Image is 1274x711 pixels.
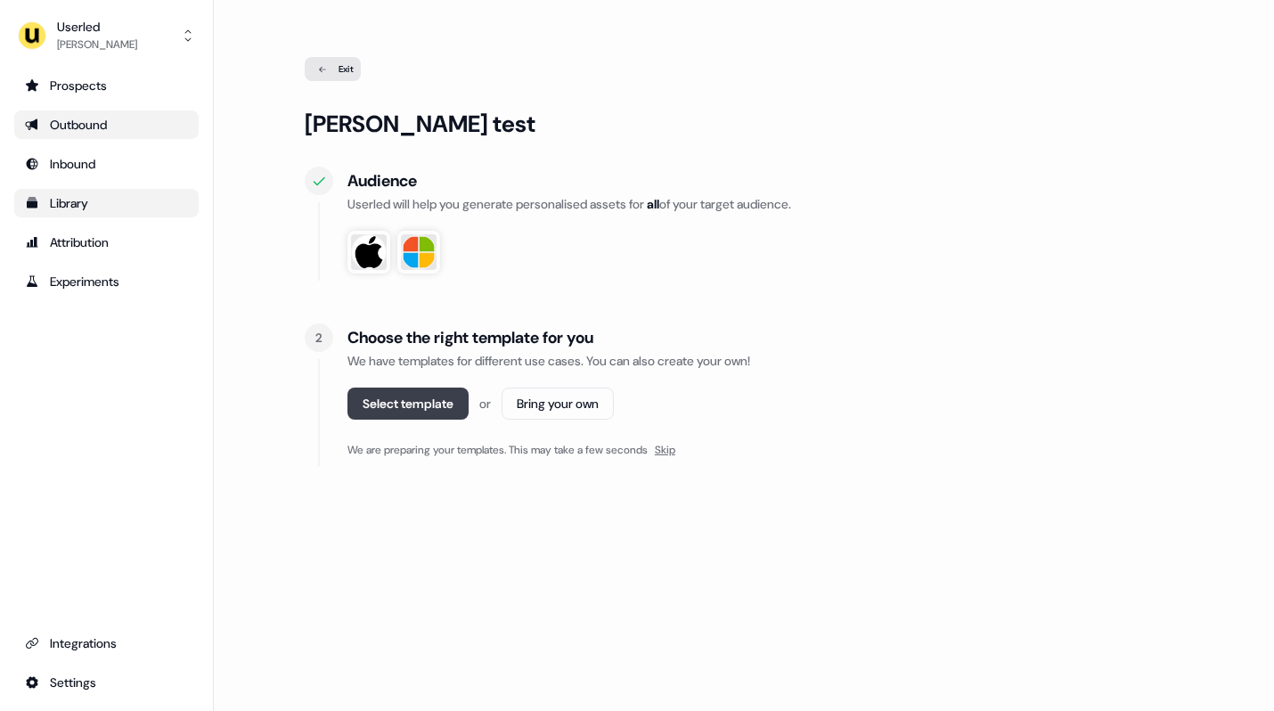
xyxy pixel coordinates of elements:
div: Settings [25,674,188,691]
button: Skip [655,441,675,459]
div: [PERSON_NAME] [57,36,137,53]
a: Go to attribution [14,228,199,257]
a: Exit [305,57,1183,81]
div: Integrations [25,634,188,652]
div: Inbound [25,155,188,173]
div: We are preparing your templates. This may take a few seconds [347,441,1183,459]
div: or [479,395,491,413]
a: Go to templates [14,189,199,217]
a: Go to integrations [14,668,199,697]
div: Choose the right template for you [347,327,1183,348]
a: Go to experiments [14,267,199,296]
div: [PERSON_NAME] test [305,110,1183,138]
div: Attribution [25,233,188,251]
div: Library [25,194,188,212]
div: Userled will help you generate personalised assets for of your target audience. [347,195,1183,213]
div: Exit [305,57,361,81]
div: We have templates for different use cases. You can also create your own! [347,352,1183,370]
button: Userled[PERSON_NAME] [14,14,199,57]
b: all [647,196,659,212]
a: Go to prospects [14,71,199,100]
div: Audience [347,170,1183,192]
div: Userled [57,18,137,36]
button: Select template [347,388,469,420]
div: Experiments [25,273,188,290]
a: Go to integrations [14,629,199,658]
button: Bring your own [502,388,614,420]
div: 2 [315,329,323,347]
div: Prospects [25,77,188,94]
a: Go to Inbound [14,150,199,178]
div: Outbound [25,116,188,134]
a: Go to outbound experience [14,110,199,139]
span: Skip [655,443,675,457]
